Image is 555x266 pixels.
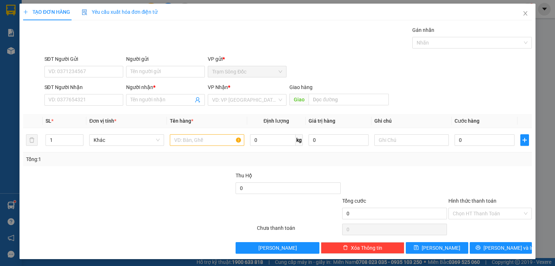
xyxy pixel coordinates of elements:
[170,134,244,146] input: VD: Bàn, Ghế
[23,9,70,15] span: TẠO ĐƠN HÀNG
[342,198,366,204] span: Tổng cước
[263,118,289,124] span: Định lượng
[455,118,479,124] span: Cước hàng
[296,134,303,146] span: kg
[126,55,205,63] div: Người gửi
[208,84,228,90] span: VP Nhận
[321,242,404,254] button: deleteXóa Thông tin
[94,135,159,145] span: Khác
[89,118,116,124] span: Đơn vị tính
[26,155,215,163] div: Tổng: 1
[309,118,335,124] span: Giá trị hàng
[26,134,38,146] button: delete
[256,224,341,237] div: Chưa thanh toán
[212,66,282,77] span: Trạm Sông Đốc
[208,55,287,63] div: VP gửi
[236,242,319,254] button: [PERSON_NAME]
[351,244,382,252] span: Xóa Thông tin
[371,114,452,128] th: Ghi chú
[170,118,193,124] span: Tên hàng
[309,94,389,105] input: Dọc đường
[521,137,529,143] span: plus
[476,245,481,251] span: printer
[374,134,449,146] input: Ghi Chú
[82,9,158,15] span: Yêu cầu xuất hóa đơn điện tử
[289,94,309,105] span: Giao
[414,245,419,251] span: save
[422,244,460,252] span: [PERSON_NAME]
[412,27,434,33] label: Gán nhãn
[236,173,252,178] span: Thu Hộ
[46,118,51,124] span: SL
[289,84,313,90] span: Giao hàng
[258,244,297,252] span: [PERSON_NAME]
[470,242,532,254] button: printer[PERSON_NAME] và In
[23,9,28,14] span: plus
[515,4,535,24] button: Close
[522,10,528,16] span: close
[406,242,468,254] button: save[PERSON_NAME]
[343,245,348,251] span: delete
[448,198,496,204] label: Hình thức thanh toán
[44,83,123,91] div: SĐT Người Nhận
[520,134,529,146] button: plus
[195,97,201,103] span: user-add
[82,9,87,15] img: icon
[44,55,123,63] div: SĐT Người Gửi
[126,83,205,91] div: Người nhận
[309,134,369,146] input: 0
[483,244,534,252] span: [PERSON_NAME] và In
